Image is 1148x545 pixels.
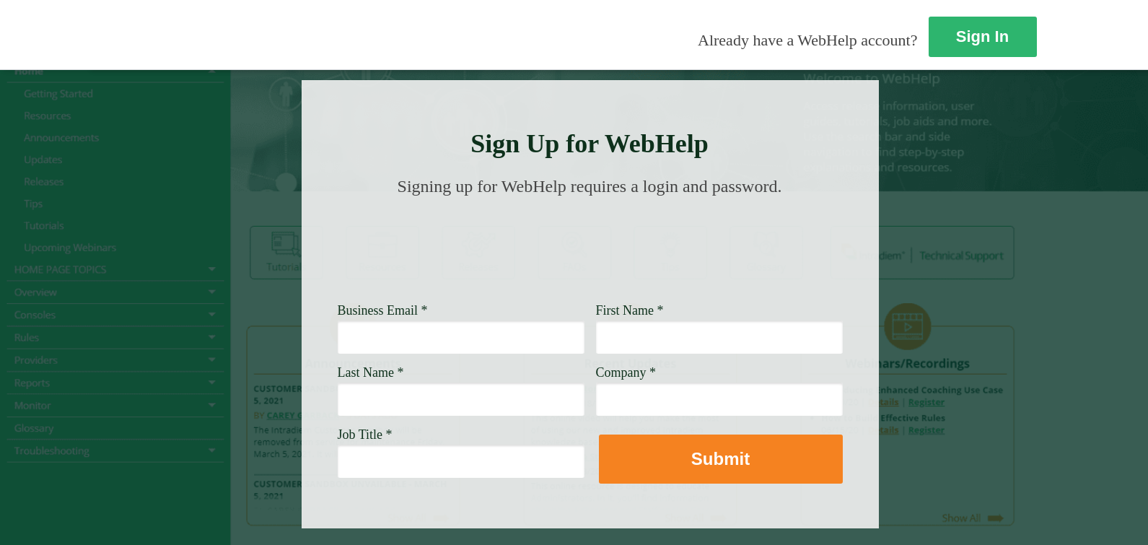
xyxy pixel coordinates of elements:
[338,365,404,380] span: Last Name *
[956,27,1009,45] strong: Sign In
[346,211,834,283] img: Need Credentials? Sign up below. Have Credentials? Use the sign-in button.
[470,129,709,158] strong: Sign Up for WebHelp
[398,177,782,196] span: Signing up for WebHelp requires a login and password.
[338,303,428,318] span: Business Email *
[929,17,1037,57] a: Sign In
[698,31,917,49] span: Already have a WebHelp account?
[596,365,657,380] span: Company *
[596,303,664,318] span: First Name *
[599,435,843,484] button: Submit
[691,449,750,468] strong: Submit
[338,427,393,442] span: Job Title *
